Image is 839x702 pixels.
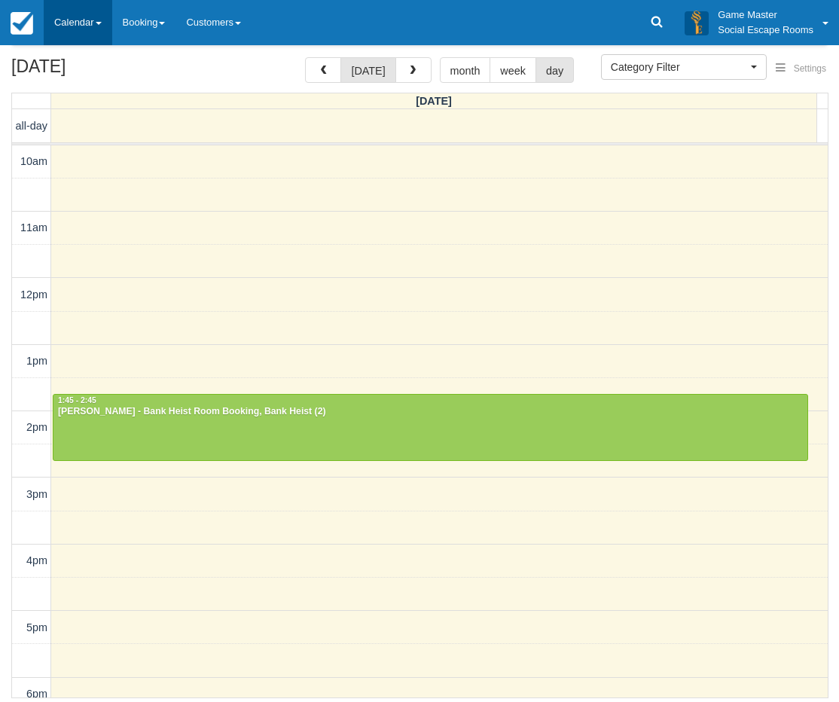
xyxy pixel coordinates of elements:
span: 12pm [20,288,47,301]
span: [DATE] [416,95,452,107]
button: Category Filter [601,54,767,80]
img: checkfront-main-nav-mini-logo.png [11,12,33,35]
div: [PERSON_NAME] - Bank Heist Room Booking, Bank Heist (2) [57,406,804,418]
span: 11am [20,221,47,233]
span: Settings [794,63,826,74]
button: day [535,57,574,83]
span: 6pm [26,688,47,700]
span: 2pm [26,421,47,433]
span: 4pm [26,554,47,566]
a: 1:45 - 2:45[PERSON_NAME] - Bank Heist Room Booking, Bank Heist (2) [53,394,808,460]
span: 10am [20,155,47,167]
button: week [490,57,536,83]
p: Game Master [718,8,813,23]
span: 5pm [26,621,47,633]
span: all-day [16,120,47,132]
p: Social Escape Rooms [718,23,813,38]
span: Category Filter [611,60,747,75]
span: 1:45 - 2:45 [58,396,96,404]
button: [DATE] [340,57,395,83]
button: Settings [767,58,835,80]
button: month [440,57,491,83]
h2: [DATE] [11,57,202,85]
span: 1pm [26,355,47,367]
span: 3pm [26,488,47,500]
img: A3 [685,11,709,35]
